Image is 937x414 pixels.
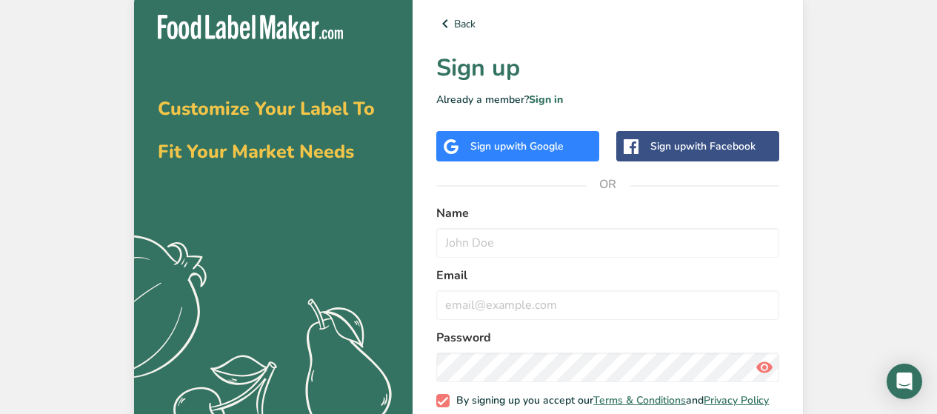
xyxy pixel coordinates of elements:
[529,93,563,107] a: Sign in
[436,92,779,107] p: Already a member?
[506,139,564,153] span: with Google
[436,267,779,284] label: Email
[887,364,922,399] div: Open Intercom Messenger
[470,138,564,154] div: Sign up
[650,138,756,154] div: Sign up
[704,393,769,407] a: Privacy Policy
[436,290,779,320] input: email@example.com
[436,15,779,33] a: Back
[593,393,686,407] a: Terms & Conditions
[686,139,756,153] span: with Facebook
[586,162,630,207] span: OR
[436,228,779,258] input: John Doe
[158,96,375,164] span: Customize Your Label To Fit Your Market Needs
[436,50,779,86] h1: Sign up
[436,204,779,222] label: Name
[158,15,343,39] img: Food Label Maker
[436,329,779,347] label: Password
[450,394,770,407] span: By signing up you accept our and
